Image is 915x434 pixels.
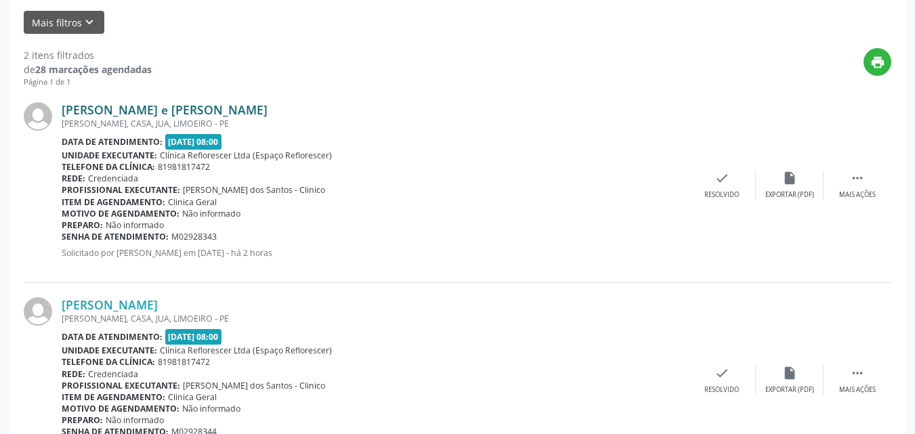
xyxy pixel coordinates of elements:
[24,11,104,35] button: Mais filtroskeyboard_arrow_down
[850,171,865,186] i: 
[62,102,268,117] a: [PERSON_NAME] e [PERSON_NAME]
[62,345,157,356] b: Unidade executante:
[850,366,865,381] i: 
[106,219,164,231] span: Não informado
[62,297,158,312] a: [PERSON_NAME]
[24,62,152,77] div: de
[158,356,210,368] span: 81981817472
[183,380,325,391] span: [PERSON_NAME] dos Santos - Clinico
[782,366,797,381] i: insert_drive_file
[839,190,876,200] div: Mais ações
[62,150,157,161] b: Unidade executante:
[715,171,729,186] i: check
[62,173,85,184] b: Rede:
[62,208,179,219] b: Motivo de agendamento:
[765,385,814,395] div: Exportar (PDF)
[171,231,217,242] span: M02928343
[839,385,876,395] div: Mais ações
[183,184,325,196] span: [PERSON_NAME] dos Santos - Clinico
[62,380,180,391] b: Profissional executante:
[62,247,688,259] p: Solicitado por [PERSON_NAME] em [DATE] - há 2 horas
[82,15,97,30] i: keyboard_arrow_down
[62,231,169,242] b: Senha de atendimento:
[106,414,164,426] span: Não informado
[62,313,688,324] div: [PERSON_NAME], CASA, JUA, LIMOEIRO - PE
[160,345,332,356] span: Clínica Reflorescer Ltda (Espaço Reflorescer)
[62,184,180,196] b: Profissional executante:
[62,219,103,231] b: Preparo:
[62,161,155,173] b: Telefone da clínica:
[165,134,222,150] span: [DATE] 08:00
[62,391,165,403] b: Item de agendamento:
[24,297,52,326] img: img
[182,403,240,414] span: Não informado
[165,329,222,345] span: [DATE] 08:00
[864,48,891,76] button: print
[62,414,103,426] b: Preparo:
[160,150,332,161] span: Clínica Reflorescer Ltda (Espaço Reflorescer)
[24,48,152,62] div: 2 itens filtrados
[62,403,179,414] b: Motivo de agendamento:
[182,208,240,219] span: Não informado
[62,356,155,368] b: Telefone da clínica:
[168,196,217,208] span: Clinica Geral
[168,391,217,403] span: Clinica Geral
[870,55,885,70] i: print
[88,368,138,380] span: Credenciada
[715,366,729,381] i: check
[62,118,688,129] div: [PERSON_NAME], CASA, JUA, LIMOEIRO - PE
[88,173,138,184] span: Credenciada
[158,161,210,173] span: 81981817472
[765,190,814,200] div: Exportar (PDF)
[62,331,163,343] b: Data de atendimento:
[704,190,739,200] div: Resolvido
[24,77,152,88] div: Página 1 de 1
[62,368,85,380] b: Rede:
[35,63,152,76] strong: 28 marcações agendadas
[62,136,163,148] b: Data de atendimento:
[704,385,739,395] div: Resolvido
[24,102,52,131] img: img
[782,171,797,186] i: insert_drive_file
[62,196,165,208] b: Item de agendamento:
